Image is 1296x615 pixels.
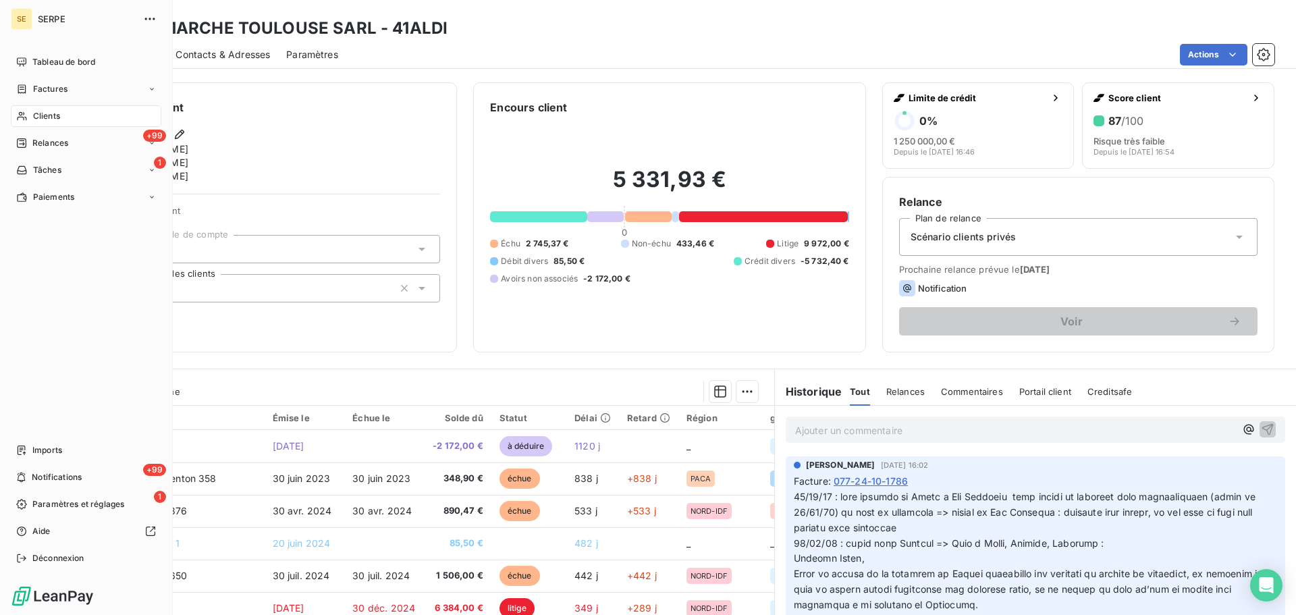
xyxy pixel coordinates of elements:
[941,386,1003,397] span: Commentaires
[273,412,337,423] div: Émise le
[490,166,848,207] h2: 5 331,93 €
[273,537,331,549] span: 20 juin 2024
[886,386,925,397] span: Relances
[33,110,60,122] span: Clients
[1019,386,1071,397] span: Portail client
[627,602,657,614] span: +289 j
[574,570,598,581] span: 442 j
[175,48,270,61] span: Contacts & Adresses
[574,602,598,614] span: 349 j
[32,525,51,537] span: Aide
[574,505,597,516] span: 533 j
[32,498,124,510] span: Paramètres et réglages
[632,238,671,250] span: Non-échu
[834,474,908,488] span: 077-24-10-1786
[500,412,558,423] div: Statut
[574,440,600,452] span: 1120 j
[691,604,728,612] span: NORD-IDF
[745,255,795,267] span: Crédit divers
[574,537,598,549] span: 482 j
[919,114,938,128] h6: 0 %
[850,386,870,397] span: Tout
[881,461,929,469] span: [DATE] 16:02
[500,469,540,489] span: échue
[501,238,520,250] span: Échu
[777,238,799,250] span: Litige
[32,137,68,149] span: Relances
[553,255,585,267] span: 85,50 €
[1250,569,1282,601] div: Open Intercom Messenger
[501,273,578,285] span: Avoirs non associés
[154,491,166,503] span: 1
[32,56,95,68] span: Tableau de bord
[1121,114,1143,128] span: /100
[273,473,331,484] span: 30 juin 2023
[1108,92,1245,103] span: Score client
[501,255,548,267] span: Débit divers
[627,570,657,581] span: +442 j
[804,238,849,250] span: 9 972,00 €
[500,501,540,521] span: échue
[154,157,166,169] span: 1
[574,473,598,484] span: 838 j
[583,273,630,285] span: -2 172,00 €
[33,83,67,95] span: Factures
[627,412,670,423] div: Retard
[899,194,1258,210] h6: Relance
[1108,114,1143,128] h6: 87
[431,504,483,518] span: 890,47 €
[770,537,774,549] span: _
[82,99,440,115] h6: Informations client
[93,412,256,424] div: Référence
[352,602,415,614] span: 30 déc. 2024
[352,505,412,516] span: 30 avr. 2024
[622,227,627,238] span: 0
[775,383,842,400] h6: Historique
[352,473,410,484] span: 30 juin 2023
[352,412,415,423] div: Échue le
[686,412,754,423] div: Région
[352,570,410,581] span: 30 juil. 2024
[431,537,483,550] span: 85,50 €
[801,255,849,267] span: -5 732,40 €
[431,601,483,615] span: 6 384,00 €
[882,82,1075,169] button: Limite de crédit0%1 250 000,00 €Depuis le [DATE] 16:46
[1082,82,1274,169] button: Score client87/100Risque très faibleDepuis le [DATE] 16:54
[1180,44,1247,65] button: Actions
[109,205,440,224] span: Propriétés Client
[691,475,711,483] span: PACA
[11,8,32,30] div: SE
[627,473,657,484] span: +838 j
[915,316,1228,327] span: Voir
[143,130,166,142] span: +99
[273,505,332,516] span: 30 avr. 2024
[32,444,62,456] span: Imports
[33,191,74,203] span: Paiements
[286,48,338,61] span: Paramètres
[909,92,1046,103] span: Limite de crédit
[899,307,1258,336] button: Voir
[911,230,1016,244] span: Scénario clients privés
[32,471,82,483] span: Notifications
[500,436,552,456] span: à déduire
[273,570,330,581] span: 30 juil. 2024
[431,569,483,583] span: 1 506,00 €
[918,283,967,294] span: Notification
[1093,148,1174,156] span: Depuis le [DATE] 16:54
[119,16,448,41] h3: ALDI MARCHE TOULOUSE SARL - 41ALDI
[676,238,714,250] span: 433,46 €
[691,507,728,515] span: NORD-IDF
[11,585,94,607] img: Logo LeanPay
[431,439,483,453] span: -2 172,00 €
[143,464,166,476] span: +99
[627,505,656,516] span: +533 j
[794,474,831,488] span: Facture :
[691,572,728,580] span: NORD-IDF
[1093,136,1165,146] span: Risque très faible
[894,136,955,146] span: 1 250 000,00 €
[770,412,850,423] div: generalAccountId
[500,566,540,586] span: échue
[33,164,61,176] span: Tâches
[894,148,975,156] span: Depuis le [DATE] 16:46
[431,412,483,423] div: Solde dû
